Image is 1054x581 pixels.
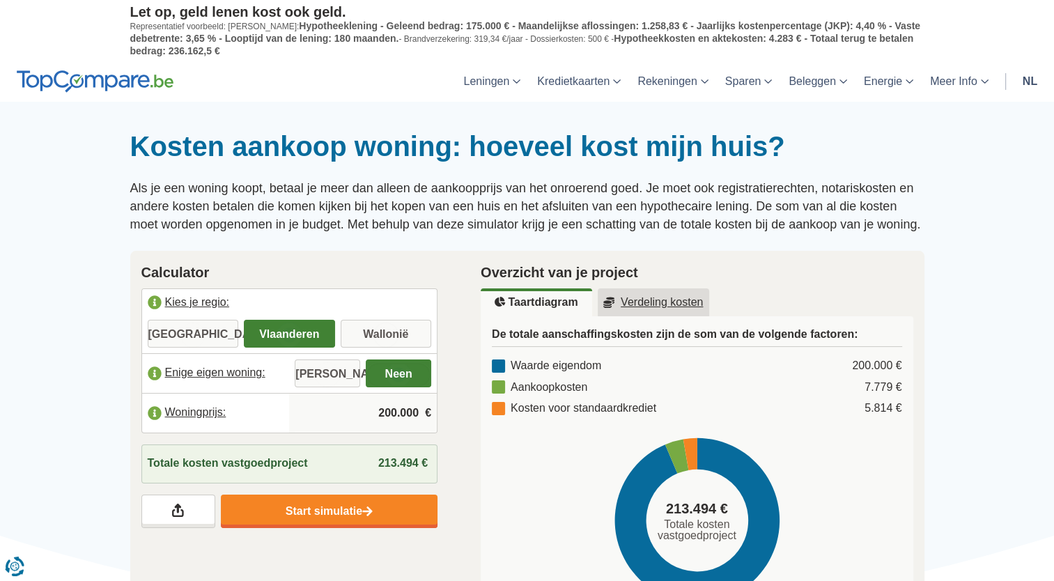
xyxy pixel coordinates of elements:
span: Hypotheekkosten en aktekosten: 4.283 € - Totaal terug te betalen bedrag: 236.162,5 € [130,33,914,56]
label: Kies je regio: [142,289,437,320]
a: Beleggen [780,61,855,102]
img: TopCompare [17,70,173,93]
span: Totale kosten vastgoedproject [148,456,308,472]
img: Start simulatie [362,506,373,518]
input: | [295,394,431,432]
span: Hypotheeklening - Geleend bedrag: 175.000 € - Maandelijkse aflossingen: 1.258,83 € - Jaarlijks ko... [130,20,920,44]
p: Als je een woning koopt, betaal je meer dan alleen de aankoopprijs van het onroerend goed. Je moe... [130,180,924,233]
a: Sparen [717,61,781,102]
span: 213.494 € [378,457,428,469]
label: Wallonië [341,320,432,348]
u: Verdeling kosten [603,297,704,308]
a: Rekeningen [629,61,716,102]
a: Deel je resultaten [141,495,215,528]
a: Leningen [455,61,529,102]
span: € [425,405,431,421]
h2: Overzicht van je project [481,262,913,283]
div: 5.814 € [865,401,901,417]
div: 200.000 € [852,358,901,374]
a: Meer Info [922,61,997,102]
label: [PERSON_NAME] [295,359,360,387]
a: Kredietkaarten [529,61,629,102]
h1: Kosten aankoop woning: hoeveel kost mijn huis? [130,130,924,163]
a: Energie [855,61,922,102]
div: Waarde eigendom [492,358,601,374]
h3: De totale aanschaffingskosten zijn de som van de volgende factoren: [492,327,902,347]
u: Taartdiagram [495,297,578,308]
span: Totale kosten vastgoedproject [651,519,742,541]
label: [GEOGRAPHIC_DATA] [148,320,239,348]
div: Aankoopkosten [492,380,587,396]
div: Kosten voor standaardkrediet [492,401,656,417]
label: Woningprijs: [142,398,290,428]
p: Let op, geld lenen kost ook geld. [130,3,924,20]
a: Start simulatie [221,495,437,528]
span: 213.494 € [666,499,728,519]
label: Enige eigen woning: [142,358,290,389]
p: Representatief voorbeeld: [PERSON_NAME]: - Brandverzekering: 319,34 €/jaar - Dossierkosten: 500 € - [130,20,924,57]
div: 7.779 € [865,380,901,396]
label: Vlaanderen [244,320,335,348]
a: nl [1014,61,1046,102]
label: Neen [366,359,431,387]
h2: Calculator [141,262,438,283]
